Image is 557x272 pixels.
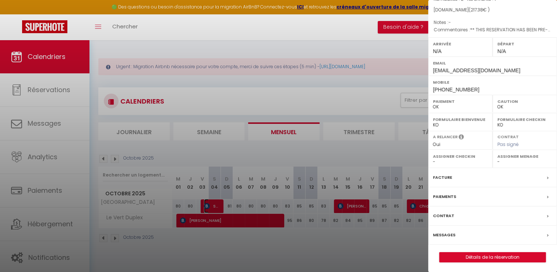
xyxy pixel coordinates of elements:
label: A relancer [433,134,458,140]
button: Ouvrir le widget de chat LiveChat [6,3,28,25]
span: N/A [433,48,441,54]
span: [EMAIL_ADDRESS][DOMAIN_NAME] [433,67,520,73]
label: Arrivée [433,40,488,48]
label: Formulaire Checkin [497,116,552,123]
label: Assigner Menage [497,153,552,160]
label: Paiement [433,98,488,105]
span: - [448,19,451,25]
i: Sélectionner OUI si vous souhaiter envoyer les séquences de messages post-checkout [459,134,464,142]
p: Commentaires : [434,26,551,34]
label: Formulaire Bienvenue [433,116,488,123]
label: Facture [433,174,452,181]
button: Détails de la réservation [439,252,546,262]
label: Contrat [433,212,454,220]
label: Email [433,59,552,67]
label: Contrat [497,134,519,139]
label: Mobile [433,79,552,86]
span: Pas signé [497,141,519,147]
label: Départ [497,40,552,48]
p: Notes : [434,19,551,26]
label: Paiements [433,193,456,200]
div: [DOMAIN_NAME] [434,7,551,14]
label: Assigner Checkin [433,153,488,160]
span: 217.38 [470,7,483,13]
span: [PHONE_NUMBER] [433,87,479,93]
iframe: Chat [526,239,551,266]
label: Caution [497,98,552,105]
label: Messages [433,231,455,239]
a: Détails de la réservation [440,252,546,262]
span: N/A [497,48,506,54]
span: ( € ) [469,7,490,13]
